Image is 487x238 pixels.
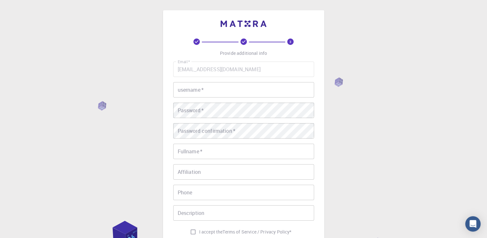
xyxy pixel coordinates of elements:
div: Open Intercom Messenger [465,216,481,232]
text: 3 [289,39,291,44]
p: Terms of Service / Privacy Policy * [223,229,291,235]
a: Terms of Service / Privacy Policy* [223,229,291,235]
span: I accept the [199,229,223,235]
p: Provide additional info [220,50,267,56]
label: Email [178,59,190,64]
